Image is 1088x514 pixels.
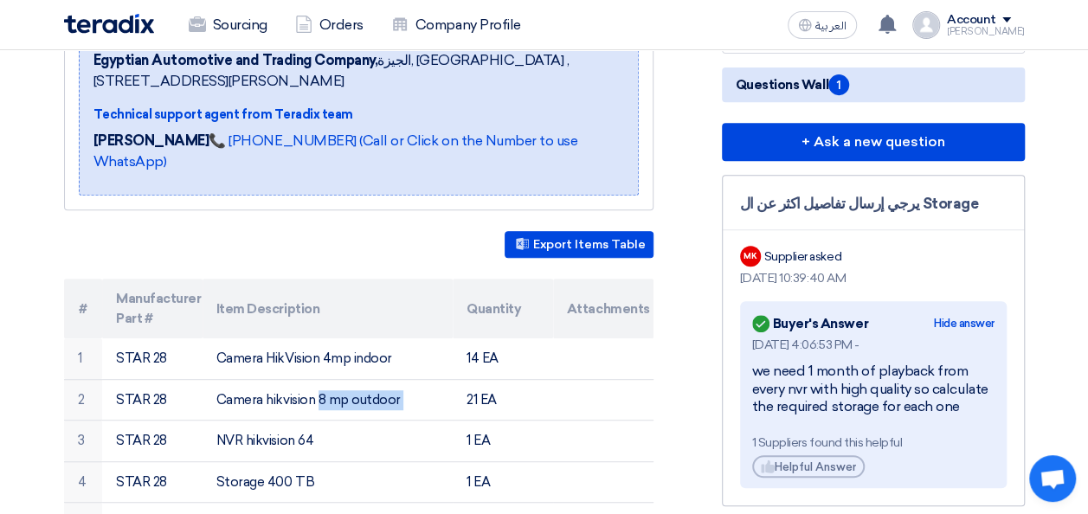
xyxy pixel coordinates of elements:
[102,421,203,462] td: STAR 28
[203,461,453,503] td: Storage 400 TB
[752,434,995,452] div: 1 Suppliers found this helpful
[764,247,841,266] div: Supplier asked
[453,279,553,338] th: Quantity
[102,279,203,338] th: Manufacturer Part #
[64,338,103,379] td: 1
[102,338,203,379] td: STAR 28
[740,193,1007,215] div: يرجي إرسال تفاصيل اكثر عن ال Storage
[93,50,624,92] span: الجيزة, [GEOGRAPHIC_DATA] ,[STREET_ADDRESS][PERSON_NAME]
[203,338,453,379] td: Camera HikVision 4mp indoor
[64,461,103,503] td: 4
[175,6,281,44] a: Sourcing
[912,11,940,39] img: profile_test.png
[828,74,849,95] span: 1
[93,132,578,170] a: 📞 [PHONE_NUMBER] (Call or Click on the Number to use WhatsApp)
[947,27,1025,36] div: [PERSON_NAME]
[453,421,553,462] td: 1 EA
[752,455,865,478] div: Helpful Answer
[453,461,553,503] td: 1 EA
[64,379,103,421] td: 2
[553,279,653,338] th: Attachments
[93,132,209,149] strong: [PERSON_NAME]
[934,315,995,332] div: Hide answer
[203,379,453,421] td: Camera hikvision 8 mp outdoor
[740,269,1007,287] div: [DATE] 10:39:40 AM
[64,421,103,462] td: 3
[203,279,453,338] th: Item Description
[947,13,996,28] div: Account
[64,279,103,338] th: #
[453,338,553,379] td: 14 EA
[815,20,847,32] span: العربية
[740,246,761,267] div: MK
[752,363,995,416] div: we need 1 month of playback from every nvr with high quality so calculate the required storage fo...
[102,379,203,421] td: STAR 28
[93,106,624,124] div: Technical support agent from Teradix team
[102,461,203,503] td: STAR 28
[1029,455,1076,502] div: Open chat
[505,231,653,258] button: Export Items Table
[377,6,535,44] a: Company Profile
[752,312,868,336] div: Buyer's Answer
[736,74,849,95] span: Questions Wall
[788,11,857,39] button: العربية
[752,336,995,354] div: [DATE] 4:06:53 PM -
[281,6,377,44] a: Orders
[93,52,378,68] b: Egyptian Automotive and Trading Company,
[203,421,453,462] td: NVR hikvision 64
[64,14,154,34] img: Teradix logo
[722,123,1025,161] button: + Ask a new question
[453,379,553,421] td: 21 EA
